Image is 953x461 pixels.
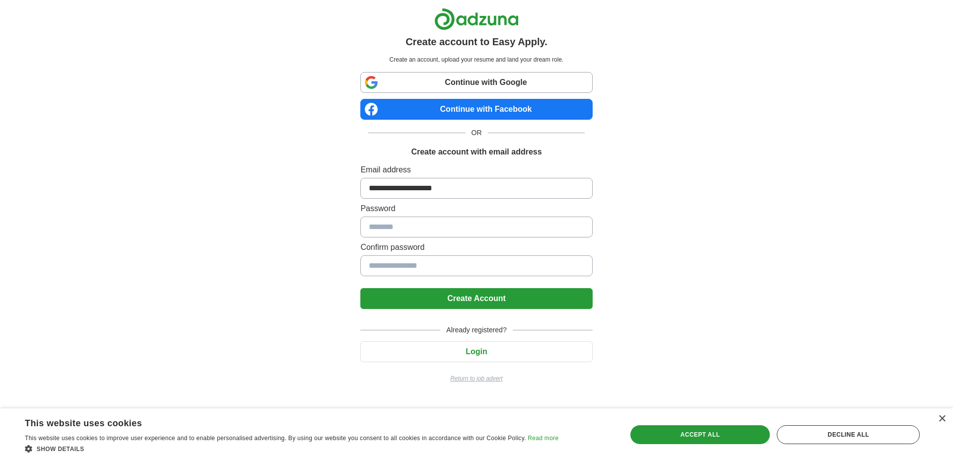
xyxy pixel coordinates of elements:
[466,128,488,138] span: OR
[362,55,590,64] p: Create an account, upload your resume and land your dream role.
[360,99,592,120] a: Continue with Facebook
[360,241,592,253] label: Confirm password
[528,435,558,442] a: Read more, opens a new window
[411,146,542,158] h1: Create account with email address
[360,164,592,176] label: Email address
[360,341,592,362] button: Login
[938,415,946,423] div: Close
[360,347,592,356] a: Login
[25,414,534,429] div: This website uses cookies
[25,444,558,454] div: Show details
[360,374,592,383] a: Return to job advert
[360,203,592,215] label: Password
[25,435,526,442] span: This website uses cookies to improve user experience and to enable personalised advertising. By u...
[360,72,592,93] a: Continue with Google
[434,8,519,30] img: Adzuna logo
[777,425,920,444] div: Decline all
[406,34,547,49] h1: Create account to Easy Apply.
[440,325,512,335] span: Already registered?
[37,446,84,453] span: Show details
[630,425,770,444] div: Accept all
[360,288,592,309] button: Create Account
